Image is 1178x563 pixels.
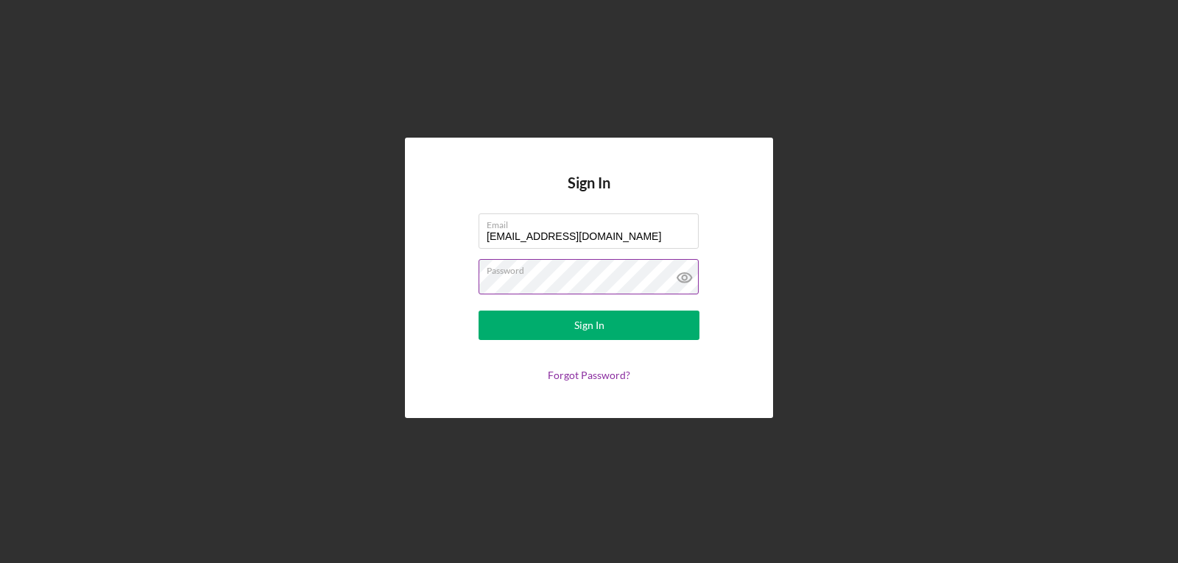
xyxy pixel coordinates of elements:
[548,369,630,381] a: Forgot Password?
[568,174,610,213] h4: Sign In
[487,214,699,230] label: Email
[574,311,604,340] div: Sign In
[479,311,699,340] button: Sign In
[487,260,699,276] label: Password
